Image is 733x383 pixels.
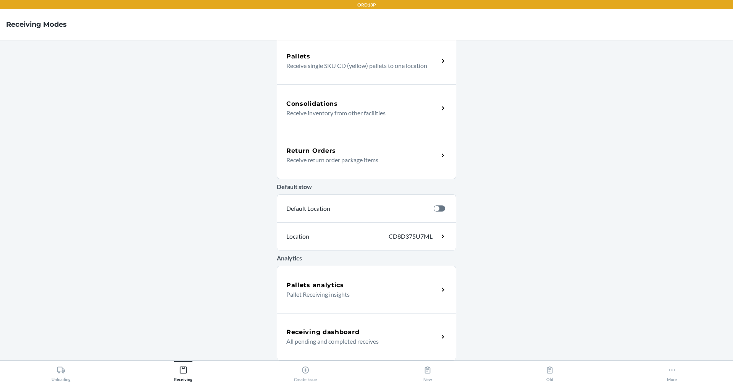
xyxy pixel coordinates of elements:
h5: Pallets analytics [286,281,344,290]
h4: Receiving Modes [6,19,67,29]
a: PalletsReceive single SKU CD (yellow) pallets to one location [277,37,456,84]
button: Old [489,361,611,382]
button: Receiving [122,361,244,382]
p: CD8D375U7ML [383,232,433,241]
p: Default stow [277,182,456,191]
p: Pallet Receiving insights [286,290,433,299]
h5: Consolidations [286,99,338,108]
button: New [366,361,489,382]
a: LocationCD8D375U7ML [277,222,456,250]
a: Pallets analyticsPallet Receiving insights [277,266,456,313]
p: Default Location [286,204,428,213]
a: Receiving dashboardAll pending and completed receives [277,313,456,360]
div: Receiving [174,363,192,382]
h5: Pallets [286,52,310,61]
p: All pending and completed receives [286,337,433,346]
p: Receive single SKU CD (yellow) pallets to one location [286,61,433,70]
p: Receive inventory from other facilities [286,108,433,118]
button: Create Issue [244,361,366,382]
div: More [667,363,677,382]
a: ConsolidationsReceive inventory from other facilities [277,84,456,132]
h5: Return Orders [286,146,336,155]
h5: Receiving dashboard [286,328,359,337]
p: Analytics [277,254,456,263]
p: ORD13P [357,2,376,8]
a: Return OrdersReceive return order package items [277,132,456,179]
button: More [611,361,733,382]
div: Old [546,363,554,382]
div: New [423,363,432,382]
p: Receive return order package items [286,155,433,165]
div: Create Issue [294,363,317,382]
div: Unloading [52,363,71,382]
p: Location [286,232,376,241]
